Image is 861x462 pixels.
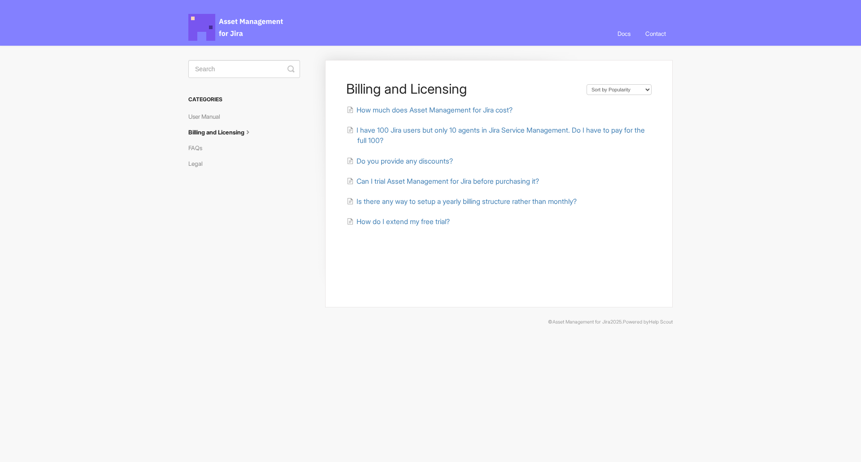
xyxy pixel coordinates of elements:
span: How much does Asset Management for Jira cost? [357,106,513,114]
a: Billing and Licensing [188,125,259,139]
a: Help Scout [649,319,673,325]
a: User Manual [188,109,227,124]
a: I have 100 Jira users but only 10 agents in Jira Service Management. Do I have to pay for the ful... [347,126,645,145]
a: Legal [188,156,209,171]
input: Search [188,60,300,78]
span: Can I trial Asset Management for Jira before purchasing it? [357,177,539,186]
a: Docs [611,22,637,46]
span: I have 100 Jira users but only 10 agents in Jira Service Management. Do I have to pay for the ful... [357,126,645,145]
a: Do you provide any discounts? [347,157,453,165]
span: Powered by [623,319,673,325]
a: Is there any way to setup a yearly billing structure rather than monthly? [347,197,577,206]
h3: Categories [188,91,300,108]
span: How do I extend my free trial? [357,217,450,226]
span: Is there any way to setup a yearly billing structure rather than monthly? [357,197,577,206]
span: Do you provide any discounts? [357,157,453,165]
p: © 2025. [188,318,673,326]
a: Asset Management for Jira [552,319,610,325]
a: Contact [639,22,673,46]
span: Asset Management for Jira Docs [188,14,284,41]
a: How do I extend my free trial? [347,217,450,226]
a: FAQs [188,141,209,155]
a: How much does Asset Management for Jira cost? [347,106,513,114]
h1: Billing and Licensing [346,81,578,97]
select: Page reloads on selection [587,84,652,95]
a: Can I trial Asset Management for Jira before purchasing it? [347,177,539,186]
